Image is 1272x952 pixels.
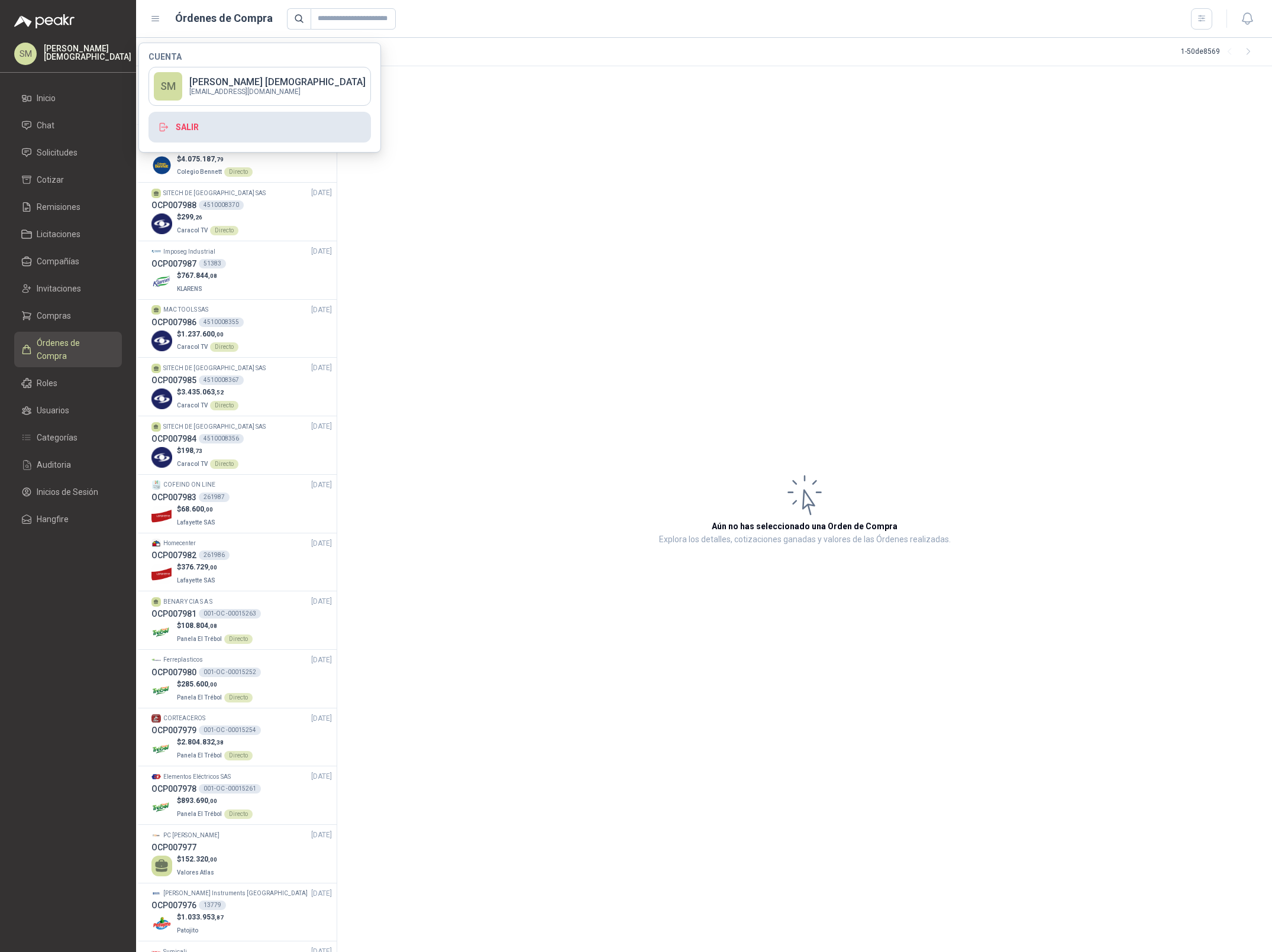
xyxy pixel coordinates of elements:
[210,226,238,235] div: Directo
[151,257,196,270] h3: OCP007987
[311,888,332,899] span: [DATE]
[193,214,202,221] span: ,26
[163,714,205,723] p: CORTEACEROS
[37,431,78,444] span: Categorías
[14,454,122,476] a: Auditoria
[177,227,208,234] span: Caracol TV
[163,889,308,898] p: [PERSON_NAME] Instruments [GEOGRAPHIC_DATA]
[177,402,208,409] span: Caracol TV
[151,247,161,256] img: Company Logo
[215,739,224,746] span: ,38
[37,282,81,295] span: Invitaciones
[151,480,332,528] a: Company LogoCOFEIND ON LINE[DATE] OCP007983261987Company Logo$68.600,00Lafayette SAS
[151,272,172,293] img: Company Logo
[215,389,224,396] span: ,52
[163,247,215,257] p: Imposeg Industrial
[311,480,332,491] span: [DATE]
[151,447,172,468] img: Company Logo
[151,491,196,504] h3: OCP007983
[151,899,196,912] h3: OCP007976
[224,634,253,644] div: Directo
[151,187,332,236] a: SITECH DE [GEOGRAPHIC_DATA] SAS[DATE] OCP0079884510008370Company Logo$299,26Caracol TVDirecto
[177,912,224,923] p: $
[199,200,244,210] div: 4510008370
[177,562,218,573] p: $
[151,797,172,818] img: Company Logo
[151,480,161,490] img: Company Logo
[215,914,224,921] span: ,87
[208,564,217,571] span: ,00
[199,375,244,385] div: 4510008367
[151,564,172,584] img: Company Logo
[151,374,196,387] h3: OCP007985
[177,286,202,292] span: KLARENS
[1181,43,1258,61] div: 1 - 50 de 8569
[311,655,332,666] span: [DATE]
[177,869,214,876] span: Valores Atlas
[177,927,198,934] span: Patojito
[151,830,332,878] a: Company LogoPC [PERSON_NAME][DATE] OCP007977$152.320,00Valores Atlas
[199,726,261,735] div: 001-OC -00015254
[151,305,332,353] a: MAC TOOLS SAS[DATE] OCP0079864510008355Company Logo$1.237.600,00Caracol TVDirecto
[14,43,37,65] div: SM
[151,914,172,934] img: Company Logo
[151,681,172,701] img: Company Logo
[199,784,261,794] div: 001-OC -00015261
[37,228,80,241] span: Licitaciones
[14,87,122,109] a: Inicio
[208,681,217,688] span: ,00
[177,387,238,398] p: $
[37,404,69,417] span: Usuarios
[151,421,332,469] a: SITECH DE [GEOGRAPHIC_DATA] SAS[DATE] OCP0079844510008356Company Logo$198,73Caracol TVDirecto
[148,112,371,143] button: Salir
[151,724,196,737] h3: OCP007979
[177,344,208,350] span: Caracol TV
[181,563,217,571] span: 376.729
[37,255,79,268] span: Compañías
[151,213,172,234] img: Company Logo
[177,329,238,340] p: $
[181,505,213,513] span: 68.600
[14,223,122,245] a: Licitaciones
[37,146,78,159] span: Solicitudes
[181,796,217,805] span: 893.690
[37,377,57,390] span: Roles
[208,856,217,863] span: ,00
[151,506,172,526] img: Company Logo
[189,88,366,95] p: [EMAIL_ADDRESS][DOMAIN_NAME]
[14,114,122,137] a: Chat
[151,549,196,562] h3: OCP007982
[177,679,253,690] p: $
[37,309,71,322] span: Compras
[181,680,217,688] span: 285.600
[199,901,226,910] div: 13779
[14,332,122,367] a: Órdenes de Compra
[177,212,238,223] p: $
[163,655,203,665] p: Ferreplasticos
[311,421,332,432] span: [DATE]
[151,655,161,665] img: Company Logo
[199,668,261,677] div: 001-OC -00015252
[181,738,224,746] span: 2.804.832
[177,694,222,701] span: Panela El Trébol
[181,155,224,163] span: 4.075.187
[163,831,219,840] p: PC [PERSON_NAME]
[151,666,196,679] h3: OCP007980
[151,362,332,411] a: SITECH DE [GEOGRAPHIC_DATA] SAS[DATE] OCP0079854510008367Company Logo$3.435.063,52Caracol TVDirecto
[208,798,217,804] span: ,00
[14,250,122,273] a: Compañías
[14,141,122,164] a: Solicitudes
[37,200,80,213] span: Remisiones
[311,246,332,257] span: [DATE]
[177,620,253,632] p: $
[181,330,224,338] span: 1.237.600
[14,508,122,530] a: Hangfire
[14,426,122,449] a: Categorías
[224,693,253,702] div: Directo
[199,609,261,619] div: 001-OC -00015263
[311,305,332,316] span: [DATE]
[151,246,332,294] a: Company LogoImposeg Industrial[DATE] OCP00798751383Company Logo$767.844,08KLARENS
[177,811,222,817] span: Panela El Trébol
[215,156,224,163] span: ,79
[181,213,202,221] span: 299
